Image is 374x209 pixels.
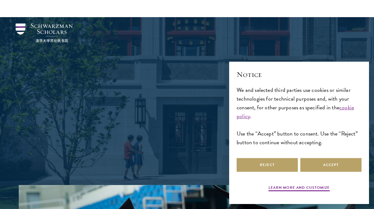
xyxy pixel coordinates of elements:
[268,185,330,192] button: Learn more and customize
[237,103,354,120] a: cookie policy
[237,69,362,80] h2: Notice
[16,23,73,42] img: Schwarzman Scholars
[300,158,362,172] button: Accept
[237,158,298,172] button: Reject
[237,86,362,147] div: We and selected third parties use cookies or similar technologies for technical purposes and, wit...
